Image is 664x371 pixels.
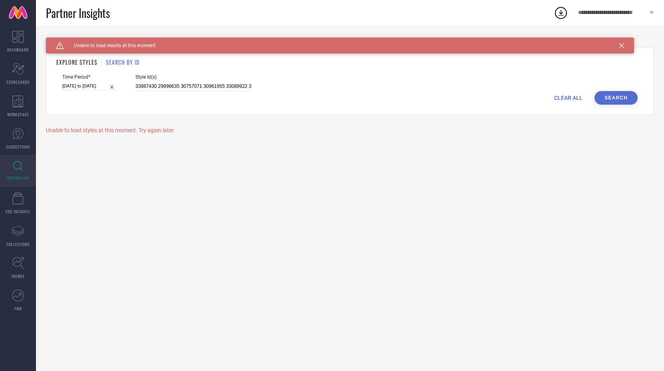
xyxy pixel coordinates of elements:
[594,91,638,105] button: Search
[62,82,117,90] input: Select time period
[11,273,25,279] span: TRENDS
[554,6,568,20] div: Open download list
[56,58,97,66] h1: EXPLORE STYLES
[6,144,30,150] span: SUGGESTIONS
[6,208,30,214] span: CDC INSIGHTS
[14,306,22,311] span: FWD
[62,74,117,80] span: Time Period*
[135,82,251,91] input: Enter comma separated style ids e.g. 12345, 67890
[6,79,30,85] span: SCORECARDS
[46,127,654,133] div: Unable to load styles at this moment. Try again later.
[46,38,654,44] div: Back TO Dashboard
[7,47,29,53] span: DASHBOARD
[6,241,30,247] span: COLLECTIONS
[554,95,582,101] span: CLEAR ALL
[106,58,139,66] h1: SEARCH BY ID
[64,43,157,48] span: Unable to load results at this moment.
[7,111,29,117] span: WORKSPACE
[135,74,251,80] span: Style Id(s)
[7,175,29,181] span: INSPIRATION
[46,5,110,21] span: Partner Insights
